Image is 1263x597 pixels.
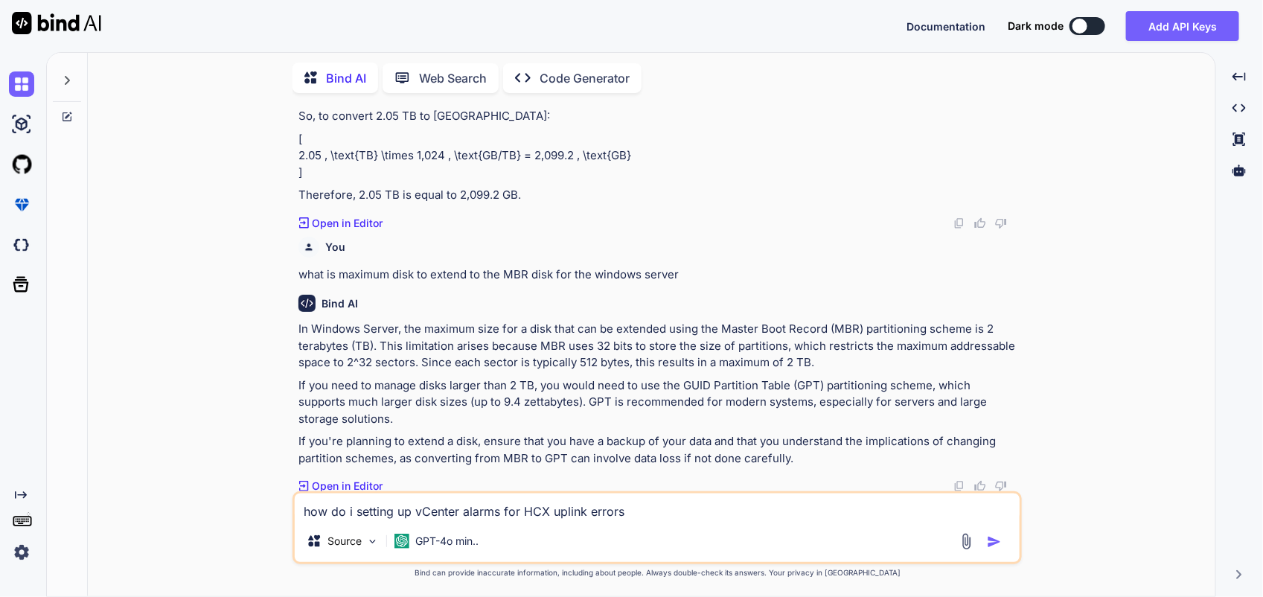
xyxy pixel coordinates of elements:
[907,19,985,34] button: Documentation
[295,494,1020,520] textarea: how do i setting up vCenter alarms for HCX uplink errors
[9,112,34,137] img: ai-studio
[298,108,1019,125] p: So, to convert 2.05 TB to [GEOGRAPHIC_DATA]:
[327,534,362,549] p: Source
[953,480,965,492] img: copy
[298,266,1019,284] p: what is maximum disk to extend to the MBR disk for the windows server
[419,69,487,87] p: Web Search
[298,377,1019,428] p: If you need to manage disks larger than 2 TB, you would need to use the GUID Partition Table (GPT...
[322,296,358,311] h6: Bind AI
[540,69,630,87] p: Code Generator
[995,480,1007,492] img: dislike
[9,192,34,217] img: premium
[298,433,1019,467] p: If you're planning to extend a disk, ensure that you have a backup of your data and that you unde...
[312,479,383,494] p: Open in Editor
[298,131,1019,182] p: [ 2.05 , \text{TB} \times 1,024 , \text{GB/TB} = 2,099.2 , \text{GB} ]
[298,321,1019,371] p: In Windows Server, the maximum size for a disk that can be extended using the Master Boot Record ...
[298,187,1019,204] p: Therefore, 2.05 TB is equal to 2,099.2 GB.
[326,69,366,87] p: Bind AI
[9,232,34,258] img: darkCloudIdeIcon
[9,540,34,565] img: settings
[312,216,383,231] p: Open in Editor
[1008,19,1064,33] span: Dark mode
[325,240,345,255] h6: You
[987,534,1002,549] img: icon
[974,480,986,492] img: like
[12,12,101,34] img: Bind AI
[995,217,1007,229] img: dislike
[974,217,986,229] img: like
[415,534,479,549] p: GPT-4o min..
[394,534,409,549] img: GPT-4o mini
[958,533,975,550] img: attachment
[366,535,379,548] img: Pick Models
[907,20,985,33] span: Documentation
[9,71,34,97] img: chat
[292,567,1022,578] p: Bind can provide inaccurate information, including about people. Always double-check its answers....
[9,152,34,177] img: githubLight
[953,217,965,229] img: copy
[1126,11,1239,41] button: Add API Keys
